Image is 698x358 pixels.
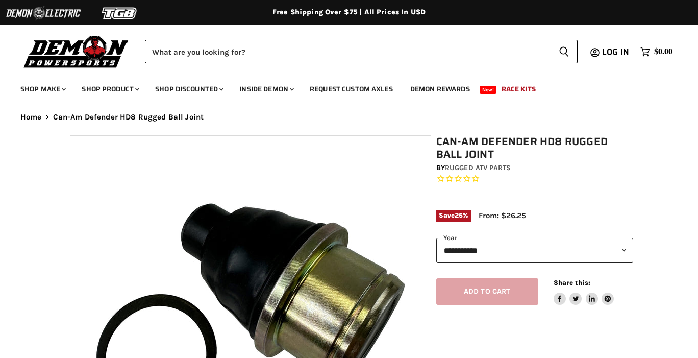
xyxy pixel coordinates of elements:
[480,86,497,94] span: New!
[436,238,633,263] select: year
[232,79,300,100] a: Inside Demon
[13,75,670,100] ul: Main menu
[455,211,463,219] span: 25
[147,79,230,100] a: Shop Discounted
[635,44,678,59] a: $0.00
[602,45,629,58] span: Log in
[20,33,132,69] img: Demon Powersports
[551,40,578,63] button: Search
[597,47,635,57] a: Log in
[436,135,633,161] h1: Can-Am Defender HD8 Rugged Ball Joint
[554,278,614,305] aside: Share this:
[145,40,578,63] form: Product
[74,79,145,100] a: Shop Product
[554,279,590,287] span: Share this:
[436,174,633,184] span: Rated 0.0 out of 5 stars 0 reviews
[445,163,511,172] a: Rugged ATV Parts
[53,113,204,122] span: Can-Am Defender HD8 Rugged Ball Joint
[13,79,72,100] a: Shop Make
[654,47,672,57] span: $0.00
[436,162,633,174] div: by
[145,40,551,63] input: Search
[20,113,42,122] a: Home
[479,211,526,220] span: From: $26.25
[494,79,543,100] a: Race Kits
[403,79,478,100] a: Demon Rewards
[5,4,82,23] img: Demon Electric Logo 2
[436,210,471,221] span: Save %
[82,4,158,23] img: TGB Logo 2
[302,79,401,100] a: Request Custom Axles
